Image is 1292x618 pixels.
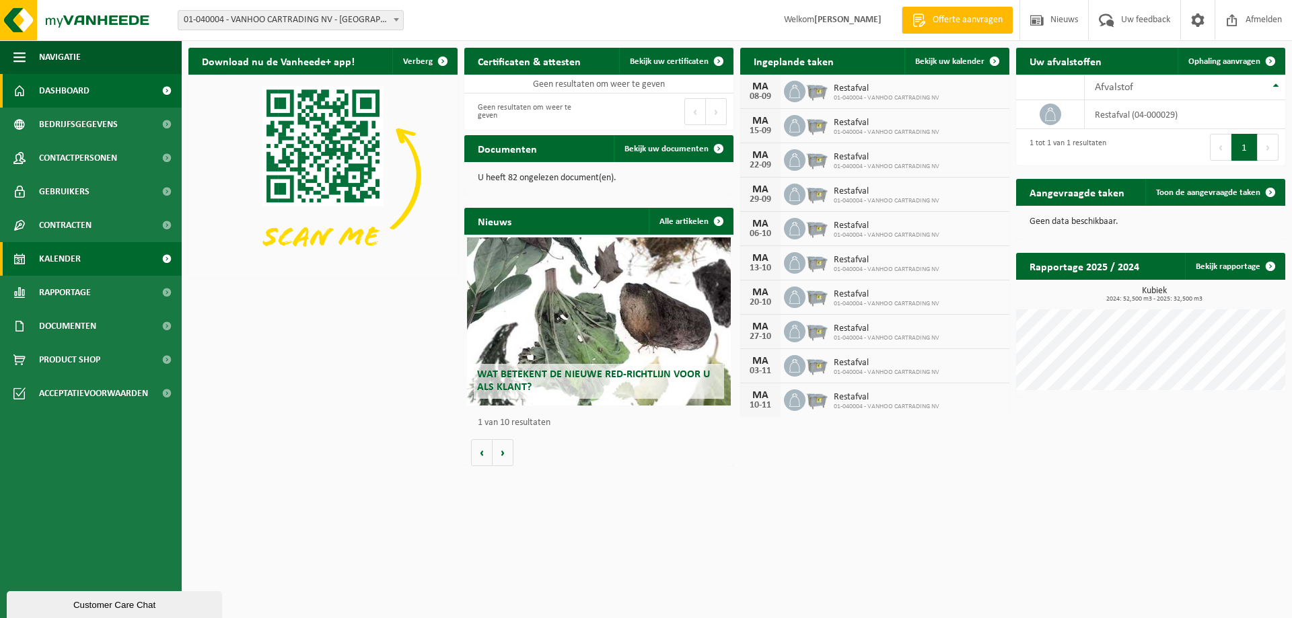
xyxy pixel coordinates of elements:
[834,128,939,137] span: 01-040004 - VANHOO CARTRADING NV
[1188,57,1260,66] span: Ophaling aanvragen
[747,116,774,126] div: MA
[747,161,774,170] div: 22-09
[834,300,939,308] span: 01-040004 - VANHOO CARTRADING NV
[834,255,939,266] span: Restafval
[805,284,828,307] img: WB-2500-GAL-GY-01
[39,141,117,175] span: Contactpersonen
[747,390,774,401] div: MA
[805,353,828,376] img: WB-2500-GAL-GY-01
[747,150,774,161] div: MA
[834,334,939,342] span: 01-040004 - VANHOO CARTRADING NV
[805,387,828,410] img: WB-2500-GAL-GY-01
[747,366,774,376] div: 03-11
[1156,188,1260,197] span: Toon de aangevraagde taken
[464,75,733,93] td: Geen resultaten om weer te geven
[805,250,828,273] img: WB-2500-GAL-GY-01
[188,48,368,74] h2: Download nu de Vanheede+ app!
[178,11,403,30] span: 01-040004 - VANHOO CARTRADING NV - MOUSCRON
[747,264,774,273] div: 13-10
[1210,134,1231,161] button: Previous
[805,113,828,136] img: WB-2500-GAL-GY-01
[39,40,81,74] span: Navigatie
[747,92,774,102] div: 08-09
[684,98,706,125] button: Previous
[1258,134,1279,161] button: Next
[649,208,732,235] a: Alle artikelen
[1085,100,1285,129] td: restafval (04-000029)
[834,392,939,403] span: Restafval
[747,332,774,342] div: 27-10
[805,79,828,102] img: WB-2500-GAL-GY-01
[467,237,731,405] a: Wat betekent de nieuwe RED-richtlijn voor u als klant?
[929,13,1006,27] span: Offerte aanvragen
[39,276,91,309] span: Rapportage
[464,208,525,234] h2: Nieuws
[834,94,939,102] span: 01-040004 - VANHOO CARTRADING NV
[39,108,118,141] span: Bedrijfsgegevens
[1231,134,1258,161] button: 1
[902,7,1013,34] a: Offerte aanvragen
[834,403,939,411] span: 01-040004 - VANHOO CARTRADING NV
[471,439,493,466] button: Vorige
[915,57,984,66] span: Bekijk uw kalender
[403,57,433,66] span: Verberg
[740,48,847,74] h2: Ingeplande taken
[834,231,939,239] span: 01-040004 - VANHOO CARTRADING NV
[39,377,148,410] span: Acceptatievoorwaarden
[478,173,720,183] p: U heeft 82 ongelezen document(en).
[1095,82,1133,93] span: Afvalstof
[747,81,774,92] div: MA
[1030,217,1272,227] p: Geen data beschikbaar.
[478,418,727,428] p: 1 van 10 resultaten
[834,323,939,334] span: Restafval
[834,358,939,369] span: Restafval
[747,184,774,195] div: MA
[7,588,225,618] iframe: chat widget
[834,163,939,171] span: 01-040004 - VANHOO CARTRADING NV
[39,208,92,242] span: Contracten
[1016,253,1153,279] h2: Rapportage 2025 / 2024
[188,75,458,276] img: Download de VHEPlus App
[805,216,828,239] img: WB-2500-GAL-GY-01
[904,48,1008,75] a: Bekijk uw kalender
[834,186,939,197] span: Restafval
[814,15,882,25] strong: [PERSON_NAME]
[39,74,89,108] span: Dashboard
[624,145,709,153] span: Bekijk uw documenten
[805,319,828,342] img: WB-2500-GAL-GY-01
[747,219,774,229] div: MA
[834,83,939,94] span: Restafval
[630,57,709,66] span: Bekijk uw certificaten
[1145,179,1284,206] a: Toon de aangevraagde taken
[1023,132,1106,162] div: 1 tot 1 van 1 resultaten
[747,298,774,307] div: 20-10
[747,356,774,366] div: MA
[1023,296,1285,303] span: 2024: 52,500 m3 - 2025: 32,500 m3
[834,266,939,274] span: 01-040004 - VANHOO CARTRADING NV
[477,369,710,393] span: Wat betekent de nieuwe RED-richtlijn voor u als klant?
[614,135,732,162] a: Bekijk uw documenten
[464,48,594,74] h2: Certificaten & attesten
[39,343,100,377] span: Product Shop
[805,147,828,170] img: WB-2500-GAL-GY-01
[747,253,774,264] div: MA
[834,221,939,231] span: Restafval
[392,48,456,75] button: Verberg
[1178,48,1284,75] a: Ophaling aanvragen
[706,98,727,125] button: Next
[1016,48,1115,74] h2: Uw afvalstoffen
[39,242,81,276] span: Kalender
[834,289,939,300] span: Restafval
[747,321,774,332] div: MA
[834,118,939,128] span: Restafval
[1016,179,1138,205] h2: Aangevraagde taken
[619,48,732,75] a: Bekijk uw certificaten
[834,369,939,377] span: 01-040004 - VANHOO CARTRADING NV
[834,197,939,205] span: 01-040004 - VANHOO CARTRADING NV
[493,439,513,466] button: Volgende
[747,229,774,239] div: 06-10
[39,309,96,343] span: Documenten
[178,10,404,30] span: 01-040004 - VANHOO CARTRADING NV - MOUSCRON
[471,97,592,126] div: Geen resultaten om weer te geven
